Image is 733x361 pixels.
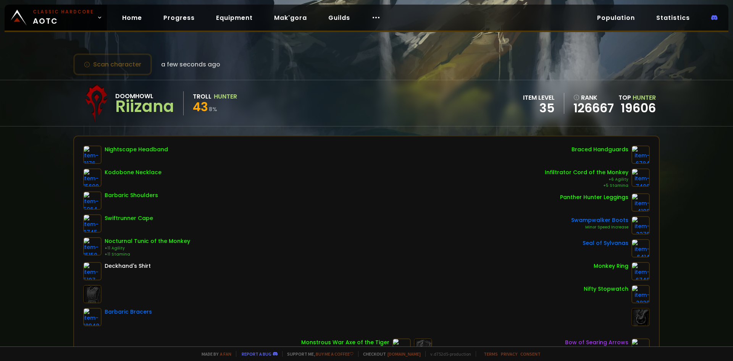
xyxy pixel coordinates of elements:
a: Home [116,10,148,26]
a: Privacy [501,351,517,357]
div: Nightscape Headband [105,146,168,154]
button: Scan character [73,53,152,75]
div: Seal of Sylvanas [583,239,628,247]
span: Hunter [633,93,656,102]
a: Equipment [210,10,259,26]
div: rank [573,93,614,102]
a: Terms [484,351,498,357]
div: Braced Handguards [572,146,628,154]
div: Hunter [214,92,237,101]
small: 8 % [209,105,217,113]
div: Riizana [115,101,174,112]
div: Monkey Ring [594,262,628,270]
div: Doomhowl [115,91,174,101]
div: +11 Stamina [105,251,190,257]
span: AOTC [33,8,94,27]
img: item-5107 [83,262,102,280]
img: item-6784 [631,146,650,164]
a: Guilds [322,10,356,26]
a: Population [591,10,641,26]
div: Minor Speed Increase [571,224,628,230]
img: item-18948 [83,308,102,326]
div: Infiltrator Cord of the Monkey [545,168,628,176]
span: 43 [193,98,208,115]
a: Progress [157,10,201,26]
a: Mak'gora [268,10,313,26]
span: Support me, [282,351,354,357]
div: +5 Stamina [545,183,628,189]
span: a few seconds ago [161,60,220,69]
div: 35 [523,102,555,114]
div: item level [523,93,555,102]
img: item-7406 [631,168,650,187]
div: Nocturnal Tunic of the Monkey [105,237,190,245]
div: Top [618,93,656,102]
span: v. d752d5 - production [425,351,471,357]
img: item-15690 [83,168,102,187]
a: Consent [520,351,541,357]
img: item-8176 [83,146,102,164]
div: Barbaric Shoulders [105,191,158,199]
span: Made by [197,351,231,357]
div: Bow of Searing Arrows [565,338,628,346]
div: Swiftrunner Cape [105,214,153,222]
div: Swampwalker Boots [571,216,628,224]
div: Monstrous War Axe of the Tiger [301,338,389,346]
div: Panther Hunter Leggings [560,193,628,201]
img: item-2276 [631,216,650,235]
a: Classic HardcoreAOTC [5,5,107,31]
a: 19606 [621,99,656,117]
img: item-6414 [631,239,650,257]
img: item-4108 [631,193,650,212]
a: Statistics [650,10,696,26]
img: item-6745 [83,214,102,233]
div: Troll [193,92,212,101]
img: item-2820 [631,285,650,303]
div: +6 Agility [545,176,628,183]
div: Deckhand's Shirt [105,262,151,270]
img: item-15159 [83,237,102,256]
div: Barbaric Bracers [105,308,152,316]
div: Nifty Stopwatch [584,285,628,293]
small: Classic Hardcore [33,8,94,15]
a: Buy me a coffee [316,351,354,357]
img: item-5964 [83,191,102,210]
a: [DOMAIN_NAME] [387,351,421,357]
a: a fan [220,351,231,357]
span: Checkout [358,351,421,357]
div: Kodobone Necklace [105,168,161,176]
img: item-6748 [631,262,650,280]
a: Report a bug [242,351,271,357]
div: +11 Agility [105,245,190,251]
a: 126667 [573,102,614,114]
